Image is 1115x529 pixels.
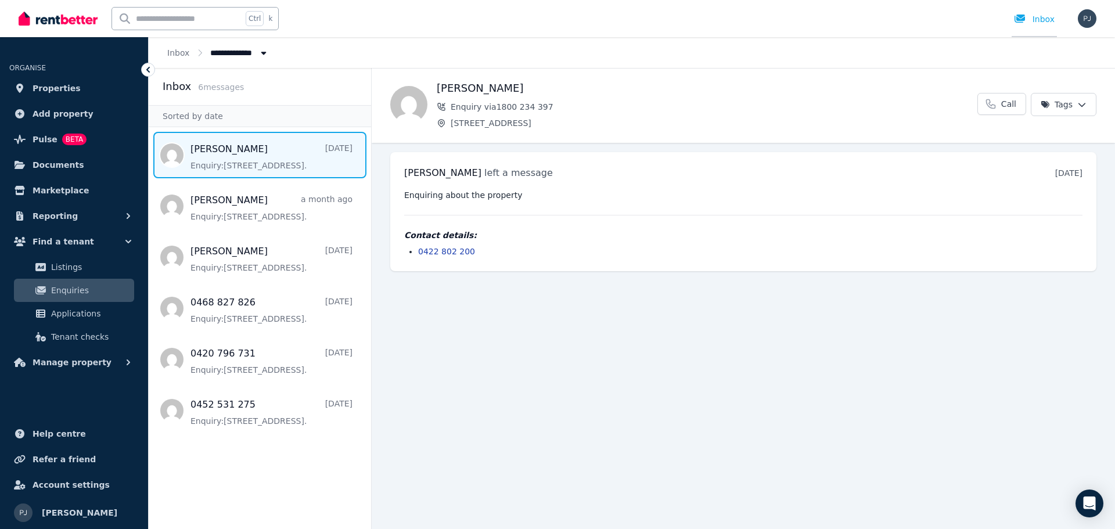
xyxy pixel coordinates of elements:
[19,10,98,27] img: RentBetter
[42,506,117,520] span: [PERSON_NAME]
[190,398,353,427] a: 0452 531 275[DATE]Enquiry:[STREET_ADDRESS].
[1078,9,1096,28] img: Patricia Japri
[190,296,353,325] a: 0468 827 826[DATE]Enquiry:[STREET_ADDRESS].
[33,209,78,223] span: Reporting
[62,134,87,145] span: BETA
[190,193,353,222] a: [PERSON_NAME]a month agoEnquiry:[STREET_ADDRESS].
[167,48,189,57] a: Inbox
[9,64,46,72] span: ORGANISE
[14,255,134,279] a: Listings
[437,80,977,96] h1: [PERSON_NAME]
[1014,13,1055,25] div: Inbox
[14,325,134,348] a: Tenant checks
[190,244,353,274] a: [PERSON_NAME][DATE]Enquiry:[STREET_ADDRESS].
[51,283,130,297] span: Enquiries
[33,235,94,249] span: Find a tenant
[190,347,353,376] a: 0420 796 731[DATE]Enquiry:[STREET_ADDRESS].
[1055,168,1082,178] time: [DATE]
[33,478,110,492] span: Account settings
[977,93,1026,115] a: Call
[9,102,139,125] a: Add property
[51,260,130,274] span: Listings
[451,101,977,113] span: Enquiry via 1800 234 397
[51,307,130,321] span: Applications
[418,247,475,256] a: 0422 802 200
[198,82,244,92] span: 6 message s
[33,183,89,197] span: Marketplace
[149,105,371,127] div: Sorted by date
[9,77,139,100] a: Properties
[484,167,553,178] span: left a message
[51,330,130,344] span: Tenant checks
[190,142,353,171] a: [PERSON_NAME][DATE]Enquiry:[STREET_ADDRESS].
[9,179,139,202] a: Marketplace
[404,229,1082,241] h4: Contact details:
[149,37,288,68] nav: Breadcrumb
[9,230,139,253] button: Find a tenant
[9,473,139,496] a: Account settings
[9,204,139,228] button: Reporting
[33,355,111,369] span: Manage property
[268,14,272,23] span: k
[404,189,1082,201] pre: Enquiring about the property
[33,107,93,121] span: Add property
[1041,99,1073,110] span: Tags
[9,351,139,374] button: Manage property
[246,11,264,26] span: Ctrl
[404,167,481,178] span: [PERSON_NAME]
[33,81,81,95] span: Properties
[390,86,427,123] img: Ravi
[1001,98,1016,110] span: Call
[9,128,139,151] a: PulseBETA
[9,153,139,177] a: Documents
[33,158,84,172] span: Documents
[451,117,977,129] span: [STREET_ADDRESS]
[149,127,371,438] nav: Message list
[163,78,191,95] h2: Inbox
[14,279,134,302] a: Enquiries
[1031,93,1096,116] button: Tags
[33,452,96,466] span: Refer a friend
[14,302,134,325] a: Applications
[33,427,86,441] span: Help centre
[33,132,57,146] span: Pulse
[14,503,33,522] img: Patricia Japri
[1076,490,1103,517] div: Open Intercom Messenger
[9,448,139,471] a: Refer a friend
[9,422,139,445] a: Help centre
